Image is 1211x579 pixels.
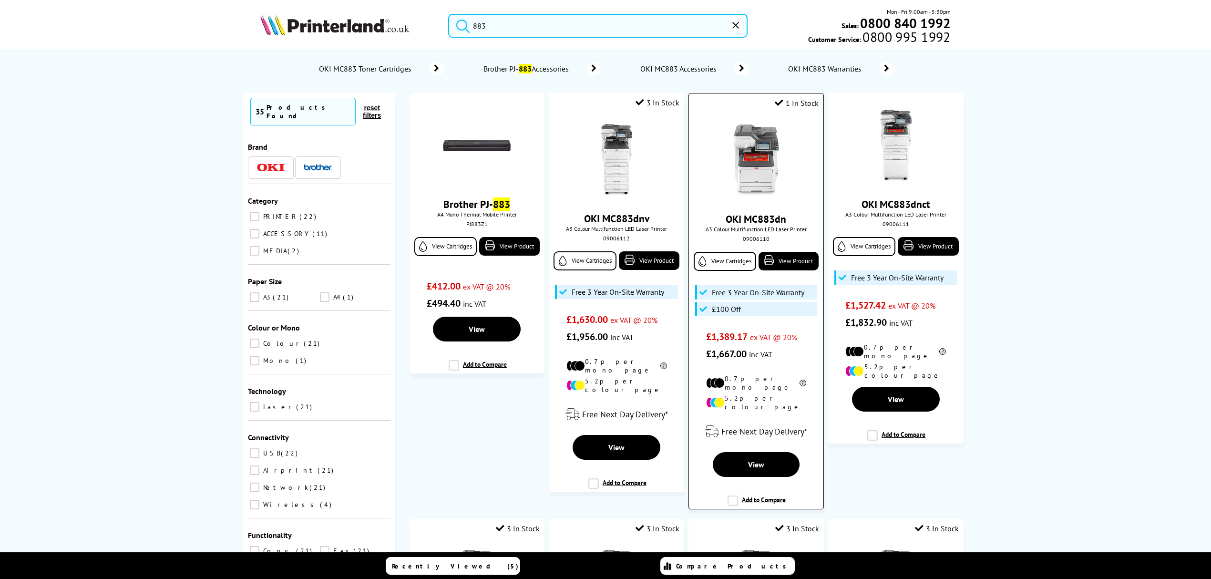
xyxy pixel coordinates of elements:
span: 4 [320,500,334,509]
span: 22 [299,212,318,221]
a: View Product [759,252,819,270]
a: Printerland Logo [260,14,436,37]
span: 1 [296,356,308,365]
span: 2 [287,247,301,255]
label: Add to Compare [588,478,647,496]
a: OKI MC883dn [726,212,786,226]
img: brother-pj-883-front-small.jpg [441,110,513,181]
div: 3 In Stock [636,98,679,107]
div: 09006110 [696,235,816,242]
span: OKI MC883 Warranties [787,64,866,73]
span: A3 [261,293,272,301]
span: Free Next Day Delivery* [582,409,668,420]
span: Paper Size [248,277,282,286]
a: View Cartridges [833,237,895,256]
input: Mono 1 [250,356,259,365]
span: Colour or Mono [248,323,300,332]
mark: 883 [493,197,510,211]
a: OKI MC883 Warranties [787,62,893,75]
span: 21 [353,547,371,555]
img: OKI-MC883dn-Front-Print-Small.jpg [720,124,792,196]
span: A3 Colour Multifunction LED Laser Printer [554,225,679,232]
span: 35 [256,107,264,116]
span: Airprint [261,466,317,475]
button: reset filters [356,103,388,120]
li: 0.7p per mono page [566,357,667,374]
div: 3 In Stock [915,524,959,533]
span: Free 3 Year On-Site Warranty [851,273,944,282]
span: 22 [281,449,300,457]
a: Brother PJ-883Accessories [482,62,601,75]
div: 3 In Stock [496,524,540,533]
span: £412.00 [427,280,461,292]
a: 0800 840 1992 [859,19,951,28]
input: Laser 21 [250,402,259,412]
span: Laser [261,403,295,411]
span: inc VAT [889,318,913,328]
span: Wireless [261,500,319,509]
input: A3 21 [250,292,259,302]
input: Wireless 4 [250,500,259,509]
span: Category [248,196,278,206]
span: A3 Colour Multifunction LED Laser Printer [694,226,818,233]
a: OKI MC883 Toner Cartridges [318,62,444,75]
span: Mono [261,356,295,365]
img: OKI [257,164,285,172]
span: View [608,443,625,452]
span: Free 3 Year On-Site Warranty [712,288,804,297]
div: modal_delivery [694,418,818,445]
label: Add to Compare [728,496,786,514]
span: 21 [304,339,322,348]
a: Brother PJ-883 [443,197,510,211]
span: 11 [312,229,329,238]
a: Compare Products [660,557,795,575]
span: USB [261,449,280,457]
span: Brother PJ- Accessories [482,64,573,73]
span: Customer Service: [808,32,950,44]
a: View Cartridges [414,237,477,256]
span: PRINTER [261,212,298,221]
span: A3 Colour Multifunction LED Laser Printer [833,211,958,218]
a: View [713,452,800,477]
li: 0.7p per mono page [845,343,946,360]
li: 5.2p per colour page [706,394,806,411]
a: Recently Viewed (5) [386,557,520,575]
li: 5.2p per colour page [845,362,946,380]
mark: 883 [519,64,532,73]
span: Free Next Day Delivery* [721,426,807,437]
input: A4 1 [320,292,329,302]
a: View Cartridges [694,252,756,271]
span: A4 [331,293,342,301]
a: View [573,435,660,460]
input: Network 21 [250,483,259,492]
img: Printerland Logo [260,14,409,35]
span: Compare Products [676,562,791,570]
input: MEDIA 2 [250,246,259,256]
span: £1,389.17 [706,331,748,343]
span: inc VAT [610,332,634,342]
span: Recently Viewed (5) [392,562,519,570]
span: View [469,324,485,334]
span: View [748,460,764,469]
span: Colour [261,339,303,348]
div: PJ883Z1 [417,220,537,227]
span: £1,527.42 [845,299,886,311]
span: OKI MC883 Accessories [639,64,721,73]
span: Brand [248,142,267,152]
span: 21 [273,293,291,301]
a: View [433,317,521,341]
input: Airprint 21 [250,465,259,475]
b: 0800 840 1992 [860,14,951,32]
img: OKI-MC883dnv-Front-Small.jpg [581,124,652,196]
div: 09006112 [556,235,677,242]
div: 09006111 [835,220,956,227]
div: 3 In Stock [775,524,819,533]
a: View Product [898,237,958,256]
span: £1,832.90 [845,316,887,329]
span: 0800 995 1992 [861,32,950,41]
span: inc VAT [463,299,486,309]
span: 21 [309,483,328,492]
div: Products Found [267,103,350,120]
input: PRINTER 22 [250,212,259,221]
span: Free 3 Year On-Site Warranty [572,287,664,297]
